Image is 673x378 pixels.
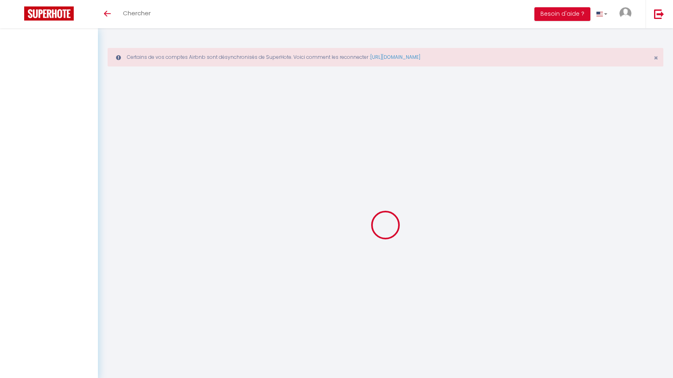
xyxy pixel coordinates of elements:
[654,54,658,62] button: Close
[24,6,74,21] img: Super Booking
[654,53,658,63] span: ×
[654,9,664,19] img: logout
[123,9,151,17] span: Chercher
[108,48,663,66] div: Certains de vos comptes Airbnb sont désynchronisés de SuperHote. Voici comment les reconnecter :
[370,54,420,60] a: [URL][DOMAIN_NAME]
[534,7,590,21] button: Besoin d'aide ?
[619,7,631,19] img: ...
